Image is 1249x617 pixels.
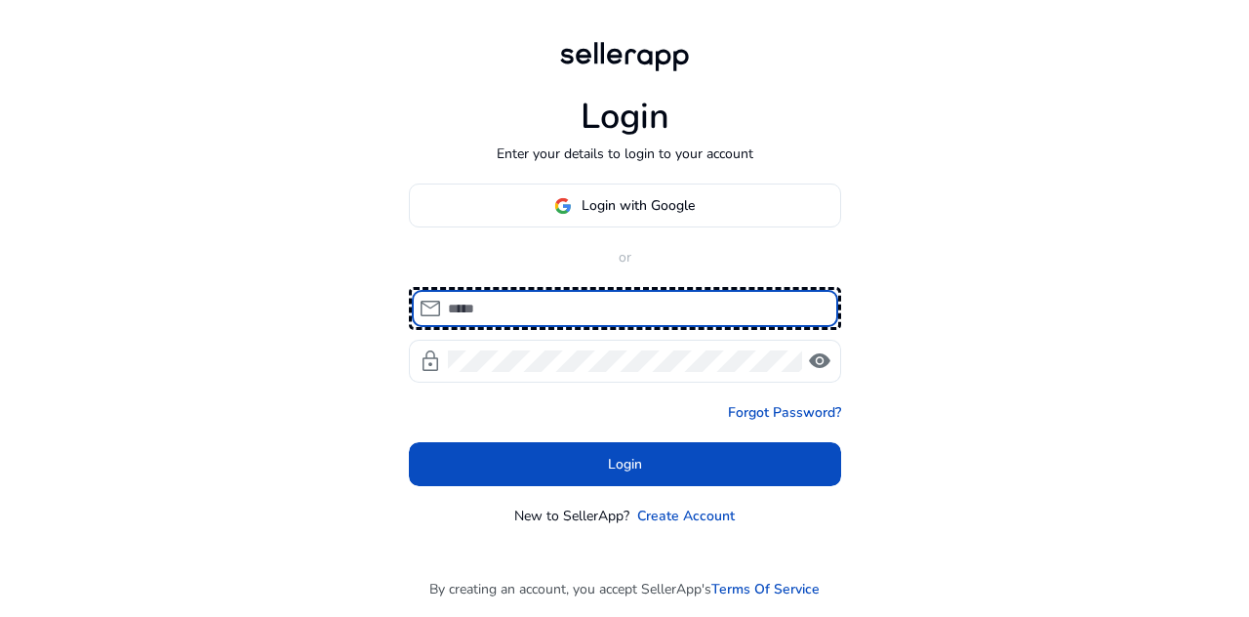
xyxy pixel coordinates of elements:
[554,197,572,215] img: google-logo.svg
[419,350,442,373] span: lock
[728,402,841,423] a: Forgot Password?
[581,96,669,138] h1: Login
[409,184,841,227] button: Login with Google
[808,350,831,373] span: visibility
[711,579,820,599] a: Terms Of Service
[409,247,841,267] p: or
[409,442,841,486] button: Login
[514,506,629,526] p: New to SellerApp?
[497,144,753,164] p: Enter your details to login to your account
[582,195,695,216] span: Login with Google
[419,297,442,320] span: mail
[608,454,642,474] span: Login
[637,506,735,526] a: Create Account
